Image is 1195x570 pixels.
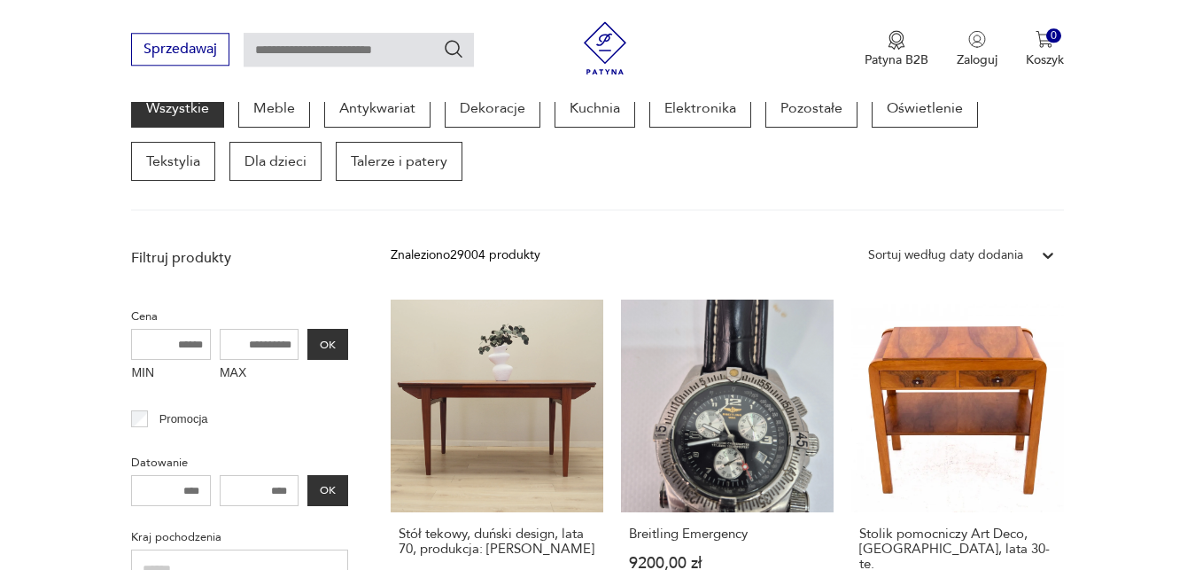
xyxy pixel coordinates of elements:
[872,89,978,128] a: Oświetlenie
[1036,30,1053,48] img: Ikona koszyka
[765,89,857,128] a: Pozostałe
[445,89,540,128] a: Dekoracje
[307,329,348,360] button: OK
[131,44,229,57] a: Sprzedawaj
[555,89,635,128] a: Kuchnia
[957,52,997,69] p: Zaloguj
[324,89,431,128] a: Antykwariat
[865,52,928,69] p: Patyna B2B
[868,246,1023,265] div: Sortuj według daty dodania
[399,527,595,557] h3: Stół tekowy, duński design, lata 70, produkcja: [PERSON_NAME]
[131,527,348,547] p: Kraj pochodzenia
[1046,28,1061,43] div: 0
[131,89,224,128] a: Wszystkie
[649,89,751,128] a: Elektronika
[578,21,632,74] img: Patyna - sklep z meblami i dekoracjami vintage
[238,89,310,128] a: Meble
[391,246,540,265] div: Znaleziono 29004 produkty
[229,142,322,181] a: Dla dzieci
[1026,30,1064,69] button: 0Koszyk
[1026,52,1064,69] p: Koszyk
[131,33,229,66] button: Sprzedawaj
[629,527,826,542] h3: Breitling Emergency
[220,360,299,388] label: MAX
[131,360,211,388] label: MIN
[443,38,464,59] button: Szukaj
[131,248,348,268] p: Filtruj produkty
[131,453,348,472] p: Datowanie
[159,410,208,429] p: Promocja
[865,30,928,69] a: Ikona medaluPatyna B2B
[131,142,215,181] a: Tekstylia
[865,30,928,69] button: Patyna B2B
[888,30,905,50] img: Ikona medalu
[307,475,348,506] button: OK
[957,30,997,69] button: Zaloguj
[968,30,986,48] img: Ikonka użytkownika
[336,142,462,181] a: Talerze i patery
[131,307,348,326] p: Cena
